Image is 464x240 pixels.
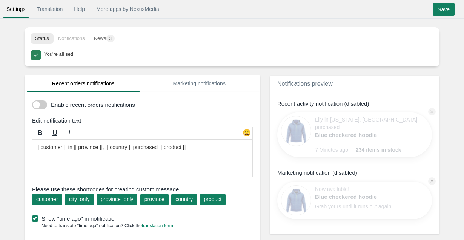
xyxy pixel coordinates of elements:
img: 80x80_sample.jpg [281,185,311,215]
u: U [52,129,57,137]
textarea: [[ customer ]] in [[ province ]], [[ country ]] purchased [[ product ]] [32,139,253,177]
span: Notifications preview [277,80,333,87]
b: B [38,129,43,137]
a: More apps by NexusMedia [92,2,163,16]
input: Save [433,3,455,16]
div: You're all set! [44,50,431,58]
button: News3 [89,33,119,44]
label: Show "time ago" in notification [32,215,257,223]
span: 234 items in stock [356,146,401,154]
button: Status [31,33,54,44]
a: translation form [142,223,173,228]
div: Now available! Grab yours until it runs out again [315,185,394,215]
div: 😀 [241,128,252,140]
a: Recent orders notifications [27,75,140,92]
a: Blue checkered hoodie [315,131,394,139]
span: Please use these shortcodes for creating custom message [32,185,253,193]
span: 3 [106,35,115,42]
div: Lily in [US_STATE], [GEOGRAPHIC_DATA] purchased [315,116,421,146]
a: Settings [3,2,29,16]
span: 7 Minutes ago [315,146,356,154]
div: province [144,195,164,203]
div: city_only [69,195,89,203]
div: Edit notification text [26,117,262,125]
a: Translation [33,2,67,16]
div: Need to translate "time ago" notification? Click the [32,223,173,229]
i: I [68,129,70,137]
div: country [175,195,193,203]
a: Help [70,2,89,16]
div: province_only [101,195,133,203]
label: Enable recent orders notifications [51,101,251,109]
img: 80x80_sample.jpg [281,116,311,146]
a: Blue checkered hoodie [315,193,394,201]
div: customer [36,195,58,203]
a: Marketing notifications [143,75,256,92]
div: product [204,195,222,203]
